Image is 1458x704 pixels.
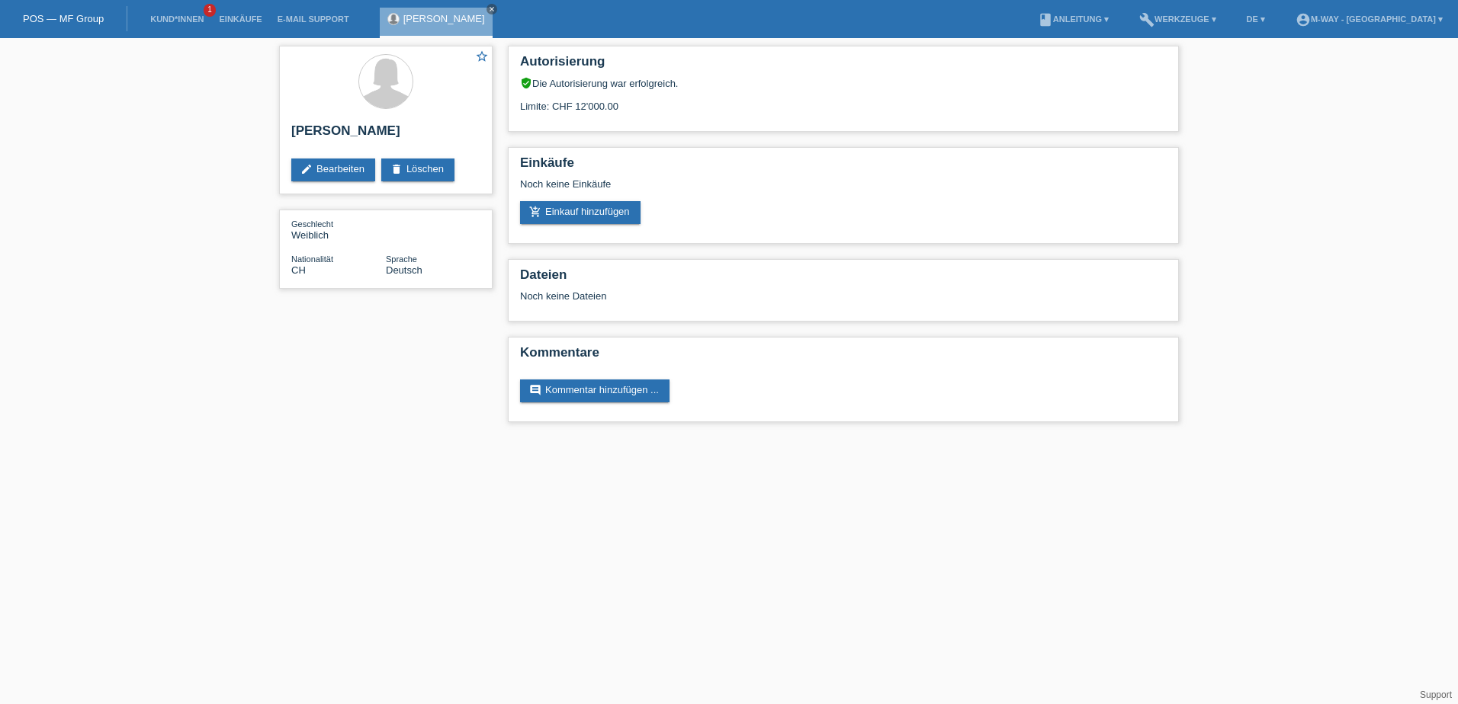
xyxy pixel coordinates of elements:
a: star_border [475,50,489,66]
i: star_border [475,50,489,63]
span: Deutsch [386,264,422,276]
a: commentKommentar hinzufügen ... [520,379,670,402]
span: Geschlecht [291,219,333,229]
a: Support [1420,690,1452,700]
i: verified_user [520,77,532,89]
div: Noch keine Einkäufe [520,178,1167,201]
i: delete [390,163,403,175]
h2: Dateien [520,267,1167,290]
i: edit [300,163,313,175]
i: book [1038,12,1053,27]
a: add_shopping_cartEinkauf hinzufügen [520,201,641,224]
a: account_circlem-way - [GEOGRAPHIC_DATA] ▾ [1288,14,1450,24]
a: deleteLöschen [381,158,454,181]
h2: Einkäufe [520,155,1167,178]
h2: Autorisierung [520,54,1167,77]
a: Kund*innen [143,14,211,24]
a: editBearbeiten [291,158,375,181]
span: Nationalität [291,254,333,264]
div: Die Autorisierung war erfolgreich. [520,77,1167,89]
i: account_circle [1296,12,1311,27]
a: close [487,4,497,14]
h2: Kommentare [520,345,1167,368]
i: comment [529,384,541,396]
h2: [PERSON_NAME] [291,123,480,146]
i: add_shopping_cart [529,206,541,218]
span: Sprache [386,254,417,264]
div: Noch keine Dateien [520,290,986,302]
a: buildWerkzeuge ▾ [1132,14,1224,24]
div: Weiblich [291,218,386,241]
a: bookAnleitung ▾ [1030,14,1116,24]
div: Limite: CHF 12'000.00 [520,89,1167,112]
i: build [1139,12,1155,27]
a: [PERSON_NAME] [403,13,485,24]
span: 1 [204,4,216,17]
span: Schweiz [291,264,306,276]
a: Einkäufe [211,14,269,24]
a: DE ▾ [1239,14,1273,24]
i: close [488,5,496,13]
a: E-Mail Support [270,14,357,24]
a: POS — MF Group [23,13,104,24]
